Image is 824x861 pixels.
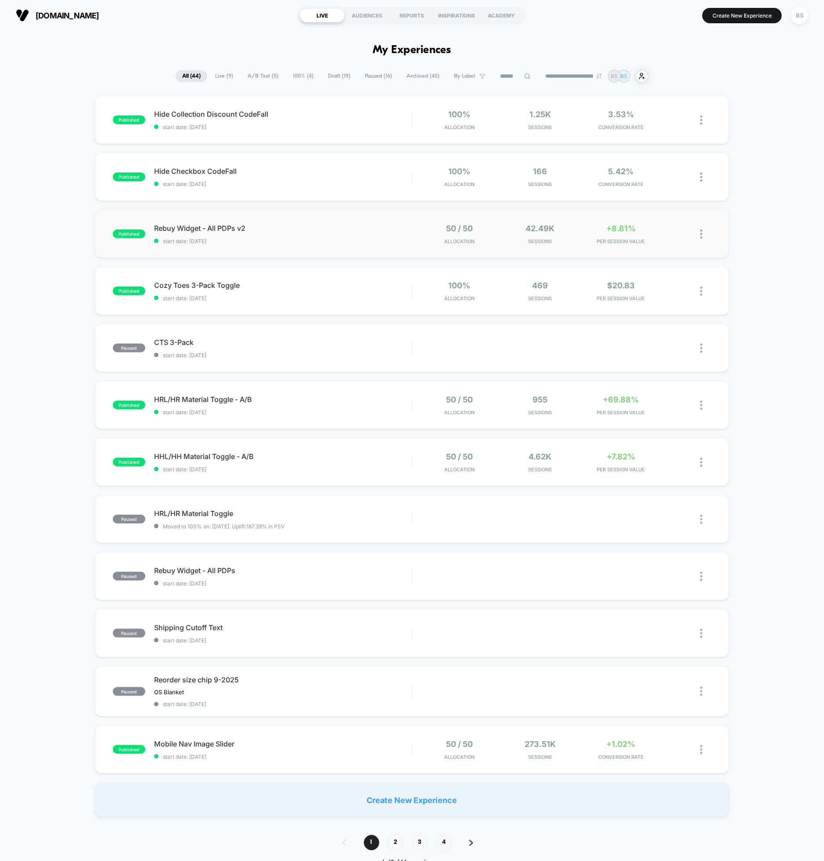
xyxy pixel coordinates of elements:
button: BS [788,7,811,25]
span: Sessions [502,124,578,130]
img: pagination forward [469,840,473,846]
span: paused [113,344,145,352]
span: start date: [DATE] [154,580,412,587]
span: 955 [533,395,548,404]
img: close [700,344,702,353]
span: paused [113,515,145,524]
img: end [597,73,602,79]
img: close [700,572,702,581]
span: 50 / 50 [446,224,473,233]
div: BS [791,7,808,24]
span: A/B Test ( 5 ) [241,70,285,82]
img: close [700,172,702,182]
span: start date: [DATE] [154,466,412,473]
img: close [700,401,702,410]
span: start date: [DATE] [154,181,412,187]
span: 4 [436,835,452,850]
span: 50 / 50 [446,452,473,461]
div: AUDIENCES [345,8,389,22]
span: 3.53% [608,110,634,119]
span: paused [113,687,145,696]
img: close [700,629,702,638]
span: start date: [DATE] [154,238,412,244]
span: 100% ( 4 ) [286,70,320,82]
img: close [700,115,702,125]
span: start date: [DATE] [154,124,412,130]
span: +7.82% [607,452,635,461]
div: ACADEMY [479,8,524,22]
button: Create New Experience [702,8,782,23]
span: Sessions [502,181,578,187]
span: Paused ( 16 ) [358,70,399,82]
span: Allocation [444,124,475,130]
span: PER SESSION VALUE [583,409,659,416]
span: Sessions [502,409,578,416]
span: 5.42% [608,167,634,176]
span: published [113,172,145,181]
span: By Label [454,73,475,79]
span: start date: [DATE] [154,409,412,416]
span: published [113,287,145,295]
span: Allocation [444,409,475,416]
span: Sessions [502,295,578,301]
img: close [700,687,702,696]
span: PER SESSION VALUE [583,295,659,301]
span: 2 [388,835,403,850]
span: published [113,115,145,124]
span: 273.51k [525,739,556,749]
span: Moved to 100% on: [DATE] . Uplift: 187.39% in PSV [163,523,284,530]
span: CONVERSION RATE [583,124,659,130]
span: HHL/HH Material Toggle - A/B [154,452,412,461]
span: All ( 44 ) [176,70,207,82]
span: start date: [DATE] [154,352,412,359]
span: CTS 3-Pack [154,338,412,347]
span: CONVERSION RATE [583,754,659,760]
span: HRL/HR Material Toggle - A/B [154,395,412,404]
span: CONVERSION RATE [583,181,659,187]
span: Reorder size chip 9-2025 [154,675,412,684]
span: Allocation [444,466,475,473]
span: [DOMAIN_NAME] [36,11,99,20]
span: published [113,745,145,754]
span: 100% [448,281,470,290]
span: Live ( 9 ) [209,70,240,82]
img: close [700,458,702,467]
span: 42.49k [526,224,555,233]
span: Shipping Cutoff Text [154,623,412,632]
span: Mobile Nav Image Slider [154,739,412,748]
span: Hide Checkbox CodeFall [154,167,412,176]
span: 1.25k [529,110,551,119]
span: Rebuy Widget - All PDPs [154,566,412,575]
span: 469 [533,281,548,290]
span: 166 [533,167,547,176]
span: Cozy Toes 3-Pack Toggle [154,281,412,290]
span: Hide Collection Discount CodeFall [154,110,412,118]
span: Draft ( 19 ) [321,70,357,82]
span: +8.81% [606,224,636,233]
span: OS Blanket [154,689,184,696]
img: close [700,745,702,754]
span: 100% [448,110,470,119]
span: 50 / 50 [446,739,473,749]
span: 1 [364,835,379,850]
span: published [113,401,145,409]
span: start date: [DATE] [154,637,412,644]
img: close [700,230,702,239]
span: +69.88% [603,395,639,404]
span: start date: [DATE] [154,701,412,707]
div: Create New Experience [95,782,729,818]
span: +1.02% [607,739,636,749]
span: Sessions [502,754,578,760]
span: 3 [412,835,428,850]
span: Allocation [444,295,475,301]
span: 50 / 50 [446,395,473,404]
div: LIVE [300,8,345,22]
span: Allocation [444,181,475,187]
span: Sessions [502,466,578,473]
span: Allocation [444,238,475,244]
span: published [113,230,145,238]
span: PER SESSION VALUE [583,238,659,244]
p: BS [611,73,618,79]
span: start date: [DATE] [154,753,412,760]
span: Archived ( 45 ) [400,70,446,82]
